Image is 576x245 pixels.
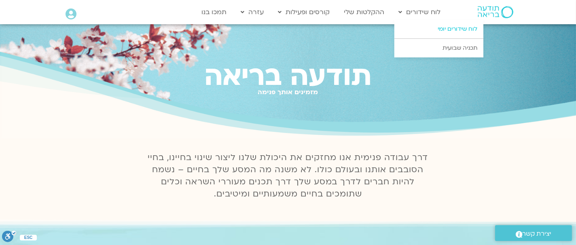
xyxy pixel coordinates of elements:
a: לוח שידורים יומי [394,20,483,38]
a: תמכו בנו [197,4,231,20]
span: יצירת קשר [523,228,552,239]
a: לוח שידורים [394,4,445,20]
a: עזרה [237,4,268,20]
img: תודעה בריאה [478,6,513,18]
p: דרך עבודה פנימית אנו מחזקים את היכולת שלנו ליצור שינוי בחיינו, בחיי הסובבים אותנו ובעולם כולו. לא... [143,152,433,200]
a: תכניה שבועית [394,39,483,57]
a: קורסים ופעילות [274,4,334,20]
a: ההקלטות שלי [340,4,388,20]
a: יצירת קשר [495,225,572,241]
